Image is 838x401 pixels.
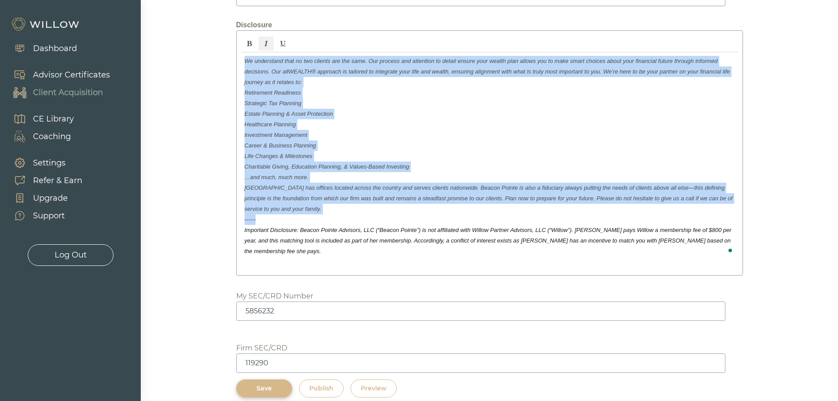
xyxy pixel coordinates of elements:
div: Dashboard [33,43,77,55]
a: Settings [4,154,82,172]
span: Strategic Tax Planning [245,100,302,107]
div: Upgrade [33,192,68,204]
div: My SEC/CRD Number [236,291,313,302]
div: Disclosure [236,20,743,30]
button: Publish [299,379,344,397]
span: Investment Management [245,132,307,138]
div: To enrich screen reader interactions, please activate Accessibility in Grammarly extension settings [241,52,738,271]
a: Coaching [4,128,74,145]
div: Save [246,384,282,393]
div: Client Acquisition [33,87,103,99]
div: Advisor Certificates [33,69,110,81]
span: [GEOGRAPHIC_DATA] has offices located across the country and serves clients nationwide. Beacon Po... [245,184,733,212]
button: Preview [351,379,397,397]
button: Save [236,379,292,397]
span: Underline [275,36,291,51]
div: Log Out [55,249,87,261]
span: Estate Planning & Asset Protection [245,110,333,117]
span: We understand that no two clients are the same. Our process and attention to detail ensure your w... [245,58,730,85]
a: Refer & Earn [4,172,82,189]
img: Willow [11,17,81,31]
span: ------ [245,216,256,223]
div: Publish [309,384,333,393]
a: Dashboard [4,40,77,57]
div: Support [33,210,65,222]
div: Preview [361,384,387,393]
span: Important Disclosure: [245,227,299,233]
div: Coaching [33,131,71,143]
div: CE Library [33,113,74,125]
span: Life Changes & Milestones [245,153,313,159]
span: Bold [242,36,257,51]
span: Beacon Pointe Advisors, LLC (“Beacon Pointe”) is not affiliated with Willow Partner Advisors, LLC... [245,227,732,254]
div: Firm SEC/CRD [236,343,287,353]
a: Upgrade [4,189,82,207]
div: Settings [33,157,66,169]
span: Retirement Readiness [245,89,301,96]
span: Healthcare Planning [245,121,296,128]
span: Career & Business Planning [245,142,316,149]
a: Advisor Certificates [4,66,110,84]
a: CE Library [4,110,74,128]
span: Charitable Giving, Education Planning, & Values-Based Investing [245,163,410,170]
span: Italic [258,36,274,51]
span: …and much, much more. [245,174,309,180]
div: Refer & Earn [33,175,82,187]
a: Client Acquisition [4,84,110,101]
